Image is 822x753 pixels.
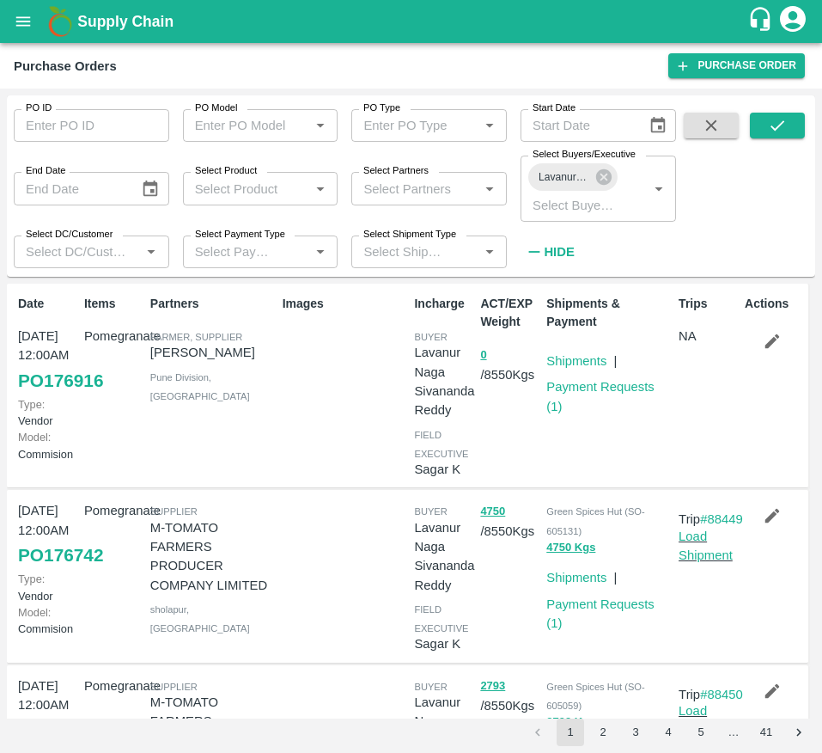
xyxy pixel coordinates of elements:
[150,343,276,362] p: [PERSON_NAME]
[480,676,505,696] button: 2793
[283,295,408,313] p: Images
[606,561,617,587] div: |
[84,501,143,520] p: Pomegranate
[26,164,65,178] label: End Date
[526,193,620,216] input: Select Buyers/Executive
[18,676,77,715] p: [DATE] 12:00AM
[84,327,143,346] p: Pomegranate
[14,172,127,205] input: End Date
[43,4,77,39] img: logo
[414,295,473,313] p: Incharge
[606,345,617,370] div: |
[480,502,505,522] button: 4750
[18,571,77,603] p: Vendor
[18,429,77,462] p: Commision
[480,346,486,365] button: 0
[77,9,747,34] a: Supply Chain
[679,510,743,529] p: Trip
[195,101,238,115] label: PO Model
[150,518,276,595] p: M-TOMATO FARMERS PRODUCER COMPANY LIMITED
[150,295,276,313] p: Partners
[77,13,174,30] b: Supply Chain
[414,518,474,595] p: Lavanur Naga Sivananda Reddy
[679,295,738,313] p: Trips
[478,178,501,200] button: Open
[679,327,738,346] p: NA
[363,164,429,178] label: Select Partners
[745,295,804,313] p: Actions
[546,682,644,711] span: Green Spices Hut (SO-605059)
[84,295,143,313] p: Items
[546,354,606,368] a: Shipments
[521,109,634,142] input: Start Date
[188,241,283,263] input: Select Payment Type
[26,228,113,242] label: Select DC/Customer
[785,719,813,746] button: Go to next page
[478,241,501,263] button: Open
[521,237,579,266] button: Hide
[84,676,143,695] p: Pomegranate
[363,228,456,242] label: Select Shipment Type
[622,719,649,746] button: Go to page 3
[414,634,473,653] p: Sagar K
[14,109,169,142] input: Enter PO ID
[134,173,167,205] button: Choose date
[546,538,595,558] button: 4750 Kgs
[356,114,473,137] input: Enter PO Type
[521,719,815,746] nav: pagination navigation
[195,228,285,242] label: Select Payment Type
[700,512,743,526] a: #88449
[356,241,451,263] input: Select Shipment Type
[19,241,136,263] input: Select DC/Customer
[18,365,103,396] a: PO176916
[356,177,473,199] input: Select Partners
[752,719,780,746] button: Go to page 41
[188,114,305,137] input: Enter PO Model
[700,688,743,701] a: #88450
[414,343,474,419] p: Lavanur Naga Sivananda Reddy
[747,6,777,37] div: customer-support
[414,506,447,517] span: buyer
[150,506,198,517] span: Supplier
[528,168,600,187] span: Lavanur Naga Sivananda Reddy
[26,101,52,115] label: PO ID
[414,682,447,692] span: buyer
[679,685,743,704] p: Trip
[363,101,400,115] label: PO Type
[150,332,243,342] span: Farmer, Supplier
[533,101,575,115] label: Start Date
[18,396,77,429] p: Vendor
[648,178,670,200] button: Open
[150,604,250,634] span: sholapur , [GEOGRAPHIC_DATA]
[720,725,747,741] div: …
[642,109,674,142] button: Choose date
[414,460,473,479] p: Sagar K
[18,540,103,571] a: PO176742
[679,704,733,737] a: Load Shipment
[480,501,539,541] p: / 8550 Kgs
[546,713,595,732] button: 2793 Kgs
[414,430,468,459] span: field executive
[188,177,305,199] input: Select Product
[3,2,43,41] button: open drawer
[414,604,468,634] span: field executive
[18,572,45,585] span: Type:
[14,55,117,77] div: Purchase Orders
[480,345,539,384] p: / 8550 Kgs
[18,398,45,411] span: Type:
[679,530,733,562] a: Load Shipment
[546,380,654,413] a: Payment Requests (1)
[480,295,539,331] p: ACT/EXP Weight
[140,241,162,263] button: Open
[195,164,257,178] label: Select Product
[309,178,332,200] button: Open
[546,597,654,630] a: Payment Requests (1)
[414,332,447,342] span: buyer
[777,3,808,40] div: account of current user
[18,431,51,444] span: Model:
[546,571,606,585] a: Shipments
[18,606,51,619] span: Model:
[18,714,103,745] a: PO176494
[480,676,539,716] p: / 8550 Kgs
[18,327,77,365] p: [DATE] 12:00AM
